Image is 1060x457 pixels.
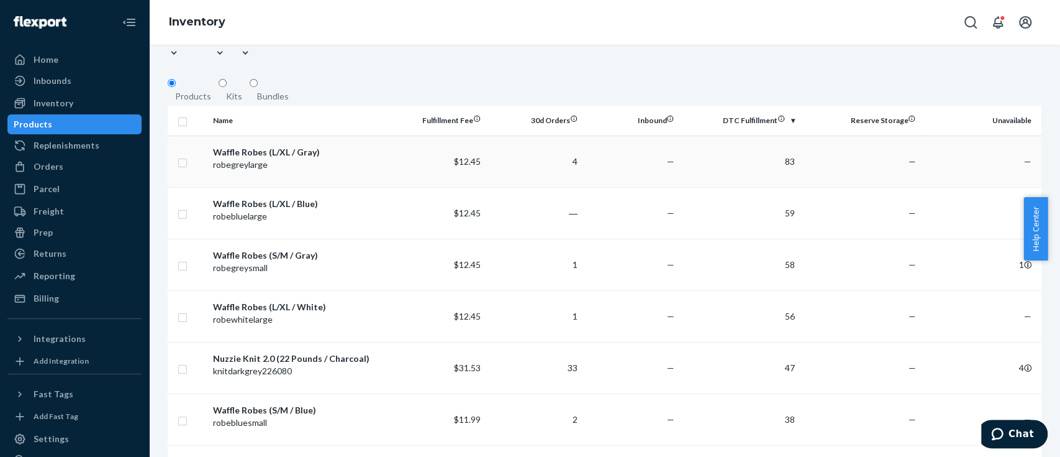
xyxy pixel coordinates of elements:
a: Parcel [7,179,142,199]
div: Parcel [34,183,60,195]
iframe: Opens a widget where you can chat to one of our agents [981,420,1048,451]
span: $11.99 [454,414,481,425]
span: — [908,208,915,218]
div: Bundles [257,90,289,103]
button: Open notifications [985,10,1010,35]
div: Add Integration [34,356,89,366]
div: Returns [34,247,66,260]
span: — [1024,156,1031,167]
a: Billing [7,289,142,308]
td: 38 [679,394,800,445]
div: Kits [226,90,242,103]
td: 33 [486,342,582,394]
span: — [666,362,674,373]
td: 83 [679,136,800,187]
td: 2 [486,394,582,445]
div: Billing [34,292,59,305]
a: Prep [7,223,142,242]
div: Prep [34,226,53,239]
th: 30d Orders [486,106,582,136]
div: Waffle Robes (L/XL / Gray) [213,146,384,159]
td: ― [486,187,582,239]
td: 1 [920,239,1041,290]
span: — [908,414,915,425]
span: — [908,362,915,373]
div: Waffle Robes (S/M / Gray) [213,249,384,262]
div: Inbounds [34,75,71,87]
a: Returns [7,244,142,264]
th: Inbound [582,106,679,136]
a: Inventory [7,93,142,113]
button: Help Center [1023,197,1048,261]
div: Orders [34,160,63,173]
a: Add Integration [7,354,142,369]
td: 4 [486,136,582,187]
div: Nuzzie Knit 2.0 (22 Pounds / Charcoal) [213,353,384,365]
span: — [908,156,915,167]
td: 47 [679,342,800,394]
span: $12.45 [454,208,481,218]
a: Inbounds [7,71,142,91]
span: — [666,259,674,270]
div: Freight [34,205,64,218]
a: Products [7,114,142,134]
div: robewhitelarge [213,313,384,326]
div: Products [14,118,52,131]
a: Replenishments [7,136,142,155]
td: 56 [679,290,800,342]
a: Inventory [169,15,225,29]
div: Home [34,53,58,66]
a: Orders [7,157,142,177]
th: DTC Fulfillment [679,106,800,136]
button: Fast Tags [7,384,142,404]
a: Freight [7,201,142,221]
td: 58 [679,239,800,290]
img: Flexport logo [14,16,66,29]
span: — [1024,414,1031,425]
div: Waffle Robes (L/XL / Blue) [213,198,384,210]
ol: breadcrumbs [159,4,235,40]
div: robebluelarge [213,210,384,223]
span: $12.45 [454,156,481,167]
a: Settings [7,429,142,449]
span: $12.45 [454,311,481,321]
div: Products [175,90,211,103]
th: Fulfillment Fee [389,106,486,136]
input: Bundles [250,79,258,87]
td: 1 [486,239,582,290]
td: 1 [486,290,582,342]
div: Fast Tags [34,388,73,400]
span: $12.45 [454,259,481,270]
div: robebluesmall [213,417,384,429]
a: Reporting [7,266,142,286]
span: — [666,156,674,167]
div: knitdarkgrey226080 [213,365,384,377]
div: Waffle Robes (S/M / Blue) [213,404,384,417]
span: — [666,208,674,218]
div: Settings [34,433,69,445]
span: — [908,259,915,270]
th: Unavailable [920,106,1041,136]
div: Add Fast Tag [34,411,78,422]
input: Products [168,79,176,87]
span: — [666,414,674,425]
div: Waffle Robes (L/XL / White) [213,301,384,313]
button: Integrations [7,329,142,349]
div: robegreylarge [213,159,384,171]
th: Reserve Storage [800,106,921,136]
div: Reporting [34,270,75,282]
div: Integrations [34,333,86,345]
a: Home [7,50,142,70]
span: $31.53 [454,362,481,373]
button: Open account menu [1013,10,1038,35]
a: Add Fast Tag [7,409,142,424]
span: — [1024,311,1031,321]
th: Name [208,106,389,136]
div: Replenishments [34,139,99,152]
div: Inventory [34,97,73,109]
div: robegreysmall [213,262,384,274]
button: Close Navigation [117,10,142,35]
td: 4 [920,342,1041,394]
